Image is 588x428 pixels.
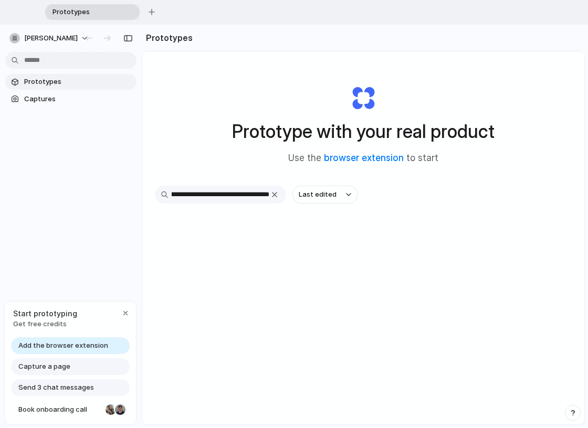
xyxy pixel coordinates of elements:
[18,404,101,415] span: Book onboarding call
[114,403,127,416] div: Christian Iacullo
[18,340,108,351] span: Add the browser extension
[5,74,136,90] a: Prototypes
[299,189,337,200] span: Last edited
[24,94,132,104] span: Captures
[13,308,77,319] span: Start prototyping
[292,186,358,204] button: Last edited
[288,152,438,165] span: Use the to start
[45,4,140,20] div: Prototypes
[232,117,495,145] h1: Prototype with your real product
[24,77,132,87] span: Prototypes
[18,361,70,372] span: Capture a page
[5,91,136,107] a: Captures
[18,382,94,393] span: Send 3 chat messages
[11,337,130,354] a: Add the browser extension
[142,31,193,44] h2: Prototypes
[24,33,78,44] span: [PERSON_NAME]
[104,403,117,416] div: Nicole Kubica
[48,7,123,17] span: Prototypes
[13,319,77,329] span: Get free credits
[11,401,130,418] a: Book onboarding call
[5,30,94,47] button: [PERSON_NAME]
[324,153,404,163] a: browser extension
